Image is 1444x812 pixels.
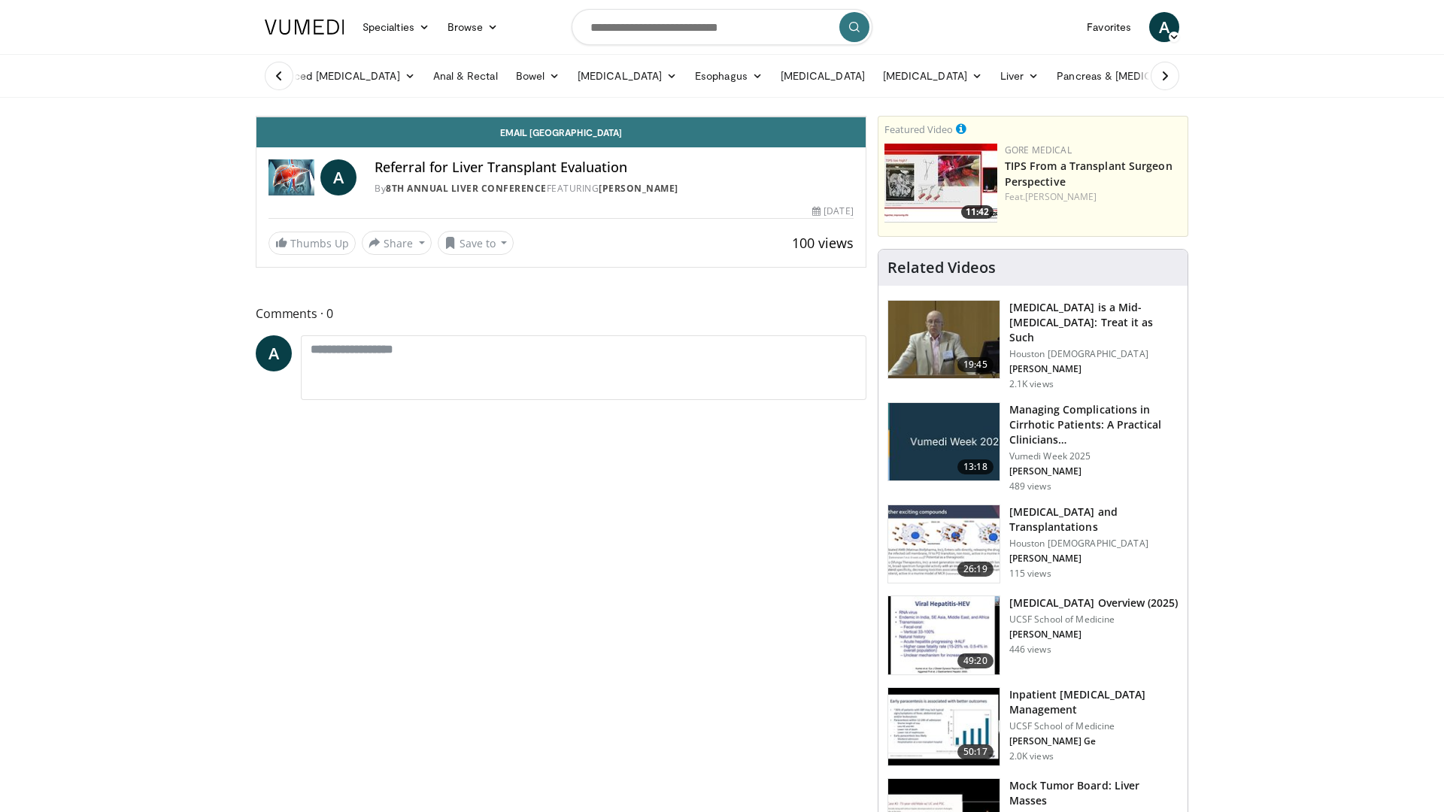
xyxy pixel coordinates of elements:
[256,61,424,91] a: Advanced [MEDICAL_DATA]
[362,231,432,255] button: Share
[991,61,1048,91] a: Liver
[887,595,1179,675] a: 49:20 [MEDICAL_DATA] Overview (2025) UCSF School of Medicine [PERSON_NAME] 446 views
[599,182,678,195] a: [PERSON_NAME]
[888,403,1000,481] img: b79064c7-a40b-4262-95d7-e83347a42cae.jpg.150x105_q85_crop-smart_upscale.jpg
[572,9,872,45] input: Search topics, interventions
[1009,378,1054,390] p: 2.1K views
[772,61,874,91] a: [MEDICAL_DATA]
[957,744,994,759] span: 50:17
[1009,687,1179,717] h3: Inpatient [MEDICAL_DATA] Management
[887,402,1179,492] a: 13:18 Managing Complications in Cirrhotic Patients: A Practical Clinicians… Vumedi Week 2025 [PER...
[1149,12,1179,42] a: A
[1009,720,1179,732] p: UCSF School of Medicine
[375,159,854,176] h4: Referral for Liver Transplant Evaluation
[961,205,994,219] span: 11:42
[265,20,344,35] img: VuMedi Logo
[887,687,1179,767] a: 50:17 Inpatient [MEDICAL_DATA] Management UCSF School of Medicine [PERSON_NAME] Ge 2.0K views
[888,505,1000,583] img: 8ff36d68-c5b4-45d1-8238-b4e55942bc01.150x105_q85_crop-smart_upscale.jpg
[386,182,547,195] a: 8th Annual Liver Conference
[887,300,1179,390] a: 19:45 [MEDICAL_DATA] is a Mid-[MEDICAL_DATA]: Treat it as Such Houston [DEMOGRAPHIC_DATA] [PERSON...
[438,12,508,42] a: Browse
[1009,553,1179,565] p: [PERSON_NAME]
[957,653,994,668] span: 49:20
[888,301,1000,379] img: 747e94ab-1cae-4bba-8046-755ed87a7908.150x105_q85_crop-smart_upscale.jpg
[1009,363,1179,375] p: [PERSON_NAME]
[874,61,991,91] a: [MEDICAL_DATA]
[792,234,854,252] span: 100 views
[1009,402,1179,447] h3: Managing Complications in Cirrhotic Patients: A Practical Clinicians…
[1078,12,1140,42] a: Favorites
[424,61,507,91] a: Anal & Rectal
[1009,568,1051,580] p: 115 views
[1009,480,1051,492] p: 489 views
[1009,504,1179,535] h3: [MEDICAL_DATA] and Transplantations
[1009,614,1179,626] p: UCSF School of Medicine
[353,12,438,42] a: Specialties
[1009,538,1179,550] p: Houston [DEMOGRAPHIC_DATA]
[1009,450,1179,462] p: Vumedi Week 2025
[1009,300,1179,345] h3: [MEDICAL_DATA] is a Mid-[MEDICAL_DATA]: Treat it as Such
[1005,144,1072,156] a: Gore Medical
[1009,750,1054,762] p: 2.0K views
[1009,348,1179,360] p: Houston [DEMOGRAPHIC_DATA]
[887,504,1179,584] a: 26:19 [MEDICAL_DATA] and Transplantations Houston [DEMOGRAPHIC_DATA] [PERSON_NAME] 115 views
[1009,644,1051,656] p: 446 views
[1025,190,1097,203] a: [PERSON_NAME]
[1048,61,1224,91] a: Pancreas & [MEDICAL_DATA]
[507,61,569,91] a: Bowel
[812,205,853,218] div: [DATE]
[320,159,356,195] a: A
[268,232,356,255] a: Thumbs Up
[1009,735,1179,747] p: [PERSON_NAME] Ge
[957,357,994,372] span: 19:45
[256,335,292,371] a: A
[888,688,1000,766] img: 85de9c8c-82c0-493b-9555-bcef3c5f6365.150x105_q85_crop-smart_upscale.jpg
[1005,159,1172,189] a: TIPS From a Transplant Surgeon Perspective
[884,123,953,136] small: Featured Video
[884,144,997,223] img: 4003d3dc-4d84-4588-a4af-bb6b84f49ae6.150x105_q85_crop-smart_upscale.jpg
[887,259,996,277] h4: Related Videos
[686,61,772,91] a: Esophagus
[268,159,314,195] img: 8th Annual Liver Conference
[957,562,994,577] span: 26:19
[569,61,686,91] a: [MEDICAL_DATA]
[884,144,997,223] a: 11:42
[1009,778,1179,808] h3: Mock Tumor Board: Liver Masses
[375,182,854,195] div: By FEATURING
[256,117,866,147] a: Email [GEOGRAPHIC_DATA]
[438,231,514,255] button: Save to
[1005,190,1182,204] div: Feat.
[957,459,994,474] span: 13:18
[1009,629,1179,641] p: [PERSON_NAME]
[1009,595,1179,611] h3: [MEDICAL_DATA] Overview (2025)
[1009,465,1179,477] p: [PERSON_NAME]
[888,596,1000,674] img: ea42436e-fcb2-4139-9393-55884e98787b.150x105_q85_crop-smart_upscale.jpg
[256,304,866,323] span: Comments 0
